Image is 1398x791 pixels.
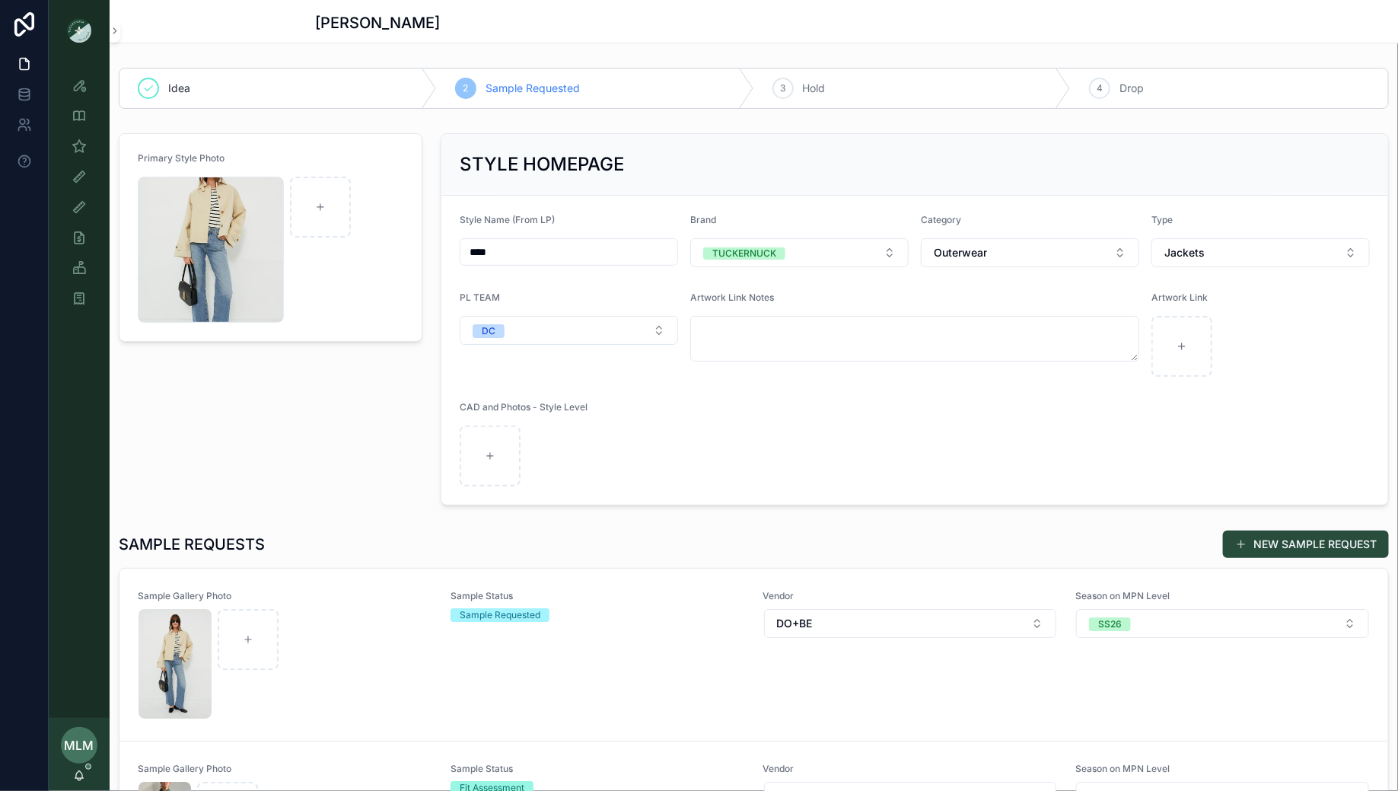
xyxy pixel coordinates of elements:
[49,61,110,332] div: scrollable content
[1151,292,1208,303] span: Artwork Link
[65,736,94,754] span: MLM
[460,214,555,225] span: Style Name (From LP)
[764,609,1057,638] button: Select Button
[780,82,785,94] span: 3
[463,82,468,94] span: 2
[138,763,432,775] span: Sample Gallery Photo
[139,609,212,719] img: Gn351JZZngIbEYSqwxUnhc1BAZLapPeE-3.jpg
[921,214,961,225] span: Category
[119,569,1388,741] a: Sample Gallery PhotoGn351JZZngIbEYSqwxUnhc1BAZLapPeE-3.jpgSample StatusSample RequestedVendorSele...
[1223,531,1389,558] button: NEW SAMPLE REQUEST
[67,18,91,43] img: App logo
[1097,82,1103,94] span: 4
[460,292,500,303] span: PL TEAM
[763,763,1058,775] span: Vendor
[316,12,441,33] h1: [PERSON_NAME]
[921,238,1139,267] button: Select Button
[119,534,265,555] h1: SAMPLE REQUESTS
[1075,590,1370,602] span: Season on MPN Level
[482,324,495,338] div: DC
[460,401,588,413] span: CAD and Photos - Style Level
[1098,617,1122,631] div: SS26
[690,214,716,225] span: Brand
[690,238,909,267] button: Select Button
[777,616,813,631] span: DO+BE
[1075,763,1370,775] span: Season on MPN Level
[460,608,540,622] div: Sample Requested
[1119,81,1144,96] span: Drop
[168,81,190,96] span: Idea
[712,247,776,260] div: TUCKERNUCK
[763,590,1058,602] span: Vendor
[1164,245,1205,260] span: Jackets
[690,292,774,303] span: Artwork Link Notes
[138,590,432,602] span: Sample Gallery Photo
[460,152,624,177] h2: STYLE HOMEPAGE
[138,152,225,164] span: Primary Style Photo
[803,81,826,96] span: Hold
[1151,214,1173,225] span: Type
[1076,609,1369,638] button: Select Button
[1151,238,1370,267] button: Select Button
[451,763,745,775] span: Sample Status
[486,81,580,96] span: Sample Requested
[934,245,987,260] span: Outerwear
[451,590,745,602] span: Sample Status
[460,316,678,345] button: Select Button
